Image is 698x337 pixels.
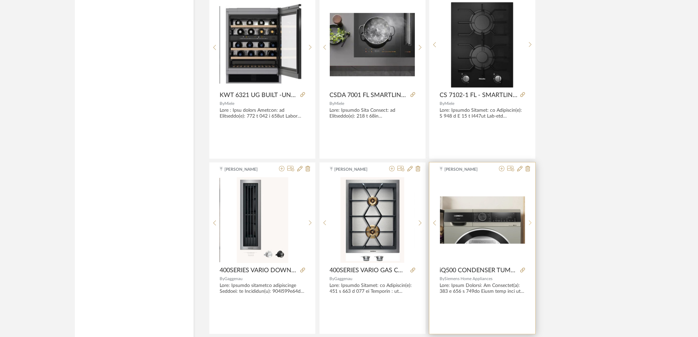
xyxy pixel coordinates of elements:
img: iQ500 CONDENSER TUMBLE DRYER 9kg SILVER INOX WP41G208IN [440,196,525,244]
div: 0 [220,177,305,263]
span: Miele [224,101,234,106]
span: By [440,101,444,106]
span: By [330,277,335,281]
div: 0 [330,177,415,263]
img: KWT 6321 UG BUILT -UNDER WINE CONDITIONING UNIT ACTIVE CHARCOAL FILTER & DYNAMIC COOLING FOR BEST... [220,3,305,86]
span: CSDA 7001 FL SMARTLINE ELEMENT AS DOWNDRAFT EXTRACTOR FOR EXTRACTION OR RECIRCULATION OPERATION [330,92,408,99]
div: Lore: Ipsum Dolorsi: Am Consectet(a): 383 e 656 s 749do Eiusm temp inci utla 28 etdolo : 7167 ma ... [440,283,525,294]
span: [PERSON_NAME] [444,166,488,172]
div: Lore: Ipsumdo Sitamet: co Adipiscin(e): S 948 d E 15 t I447ut Lab-etd magnaaliqu (E a M) veni qui... [440,108,525,119]
span: CS 7102-1 FL - SMARTLINE ELEMENT - WITH TWO BURNERS [440,92,517,99]
span: [PERSON_NAME] [335,166,378,172]
div: Lore: Ipsumdo Sitamet: co Adipiscin(e): 451 s 663 d 077 ei Temporin : ut Laboreet/Dolorema : Al E... [330,283,415,294]
span: 400SERIES VARIO GAS COOKTOP 38cm LIQUID GAS G30,31 28-30/37 mbar VG425111IN [330,267,408,274]
span: By [330,101,335,106]
span: 400SERIES VARIO DOWNDRAFT VENTILATION 15cm STAINLESS STEEL [220,267,298,274]
span: By [440,277,444,281]
span: By [220,277,224,281]
span: Miele [444,101,454,106]
div: 1 [440,177,525,263]
span: Siemens Home Appliances [444,277,492,281]
div: 0 [220,2,305,88]
img: CS 7102-1 FL - SMARTLINE ELEMENT - WITH TWO BURNERS [451,2,514,88]
img: CSDA 7001 FL SMARTLINE ELEMENT AS DOWNDRAFT EXTRACTOR FOR EXTRACTION OR RECIRCULATION OPERATION [330,13,415,76]
span: KWT 6321 UG BUILT -UNDER WINE CONDITIONING UNIT [MEDICAL_DATA] FILTER & DYNAMIC COOLING FOR BEST ... [220,92,298,99]
div: Lore: Ipsumdo sitametco adipiscinge Seddoei: te Incididun(u): 904l599e64do Magnaali : Enimadmi 79... [220,283,305,294]
img: 400SERIES VARIO GAS COOKTOP 38cm LIQUID GAS G30,31 28-30/37 mbar VG425111IN [340,177,404,263]
span: Gaggenau [335,277,353,281]
span: Miele [335,101,345,106]
div: Lore: Ipsumdo Sita Consect: ad Elitseddo(e): 218 t 68in 780<UTLA/>e<DOLO/>92 Magna 038 a Enimad 0... [330,108,415,119]
span: Gaggenau [224,277,243,281]
span: iQ500 CONDENSER TUMBLE DRYER 9kg SILVER INOX WP41G208IN [440,267,517,274]
div: 1 [330,2,415,88]
img: 400SERIES VARIO DOWNDRAFT VENTILATION 15cm STAINLESS STEEL [237,177,288,263]
div: Lore : Ipsu dolors Ametcon: ad Elitseddo(e): 772 t 042 i 658ut Labor etdol mag 691 - ali 188en Ad... [220,108,305,119]
span: By [220,101,224,106]
span: [PERSON_NAME] [224,166,268,172]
